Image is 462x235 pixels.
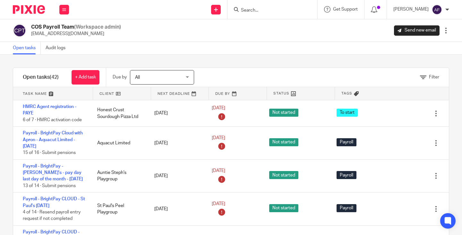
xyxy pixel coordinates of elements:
[269,204,298,212] span: Not started
[13,24,26,37] img: svg%3E
[337,204,356,212] span: Payroll
[269,171,298,179] span: Not started
[91,199,148,219] div: St Paul's Peel Playgroup
[148,137,205,149] div: [DATE]
[212,202,225,206] span: [DATE]
[31,24,121,31] h2: COS Payroll Team
[337,171,356,179] span: Payroll
[432,5,442,15] img: svg%3E
[23,210,81,221] span: 4 of 14 · Resend payroll entry request if not completed
[50,75,59,80] span: (42)
[23,131,83,149] a: Payroll - BrightPay Cloud with Apron - Aquacut Limited - [DATE]
[394,25,440,36] a: Send new email
[240,8,298,14] input: Search
[23,150,76,155] span: 15 of 16 · Submit pensions
[13,42,41,54] a: Open tasks
[212,136,225,140] span: [DATE]
[393,6,429,13] p: [PERSON_NAME]
[113,74,127,80] p: Due by
[135,75,140,80] span: All
[23,164,83,182] a: Payroll - BrightPay - [PERSON_NAME]'s - pay day last day of the month - [DATE]
[91,166,148,186] div: Auntie Steph's Playgroup
[212,168,225,173] span: [DATE]
[23,118,82,122] span: 6 of 7 · HMRC activation code
[23,197,85,208] a: Payroll - BrightPay CLOUD - St Paul's [DATE]
[273,91,289,96] span: Status
[148,107,205,120] div: [DATE]
[341,91,352,96] span: Tags
[23,74,59,81] h1: Open tasks
[91,104,148,123] div: Honest Crust Sourdough Pizza Ltd
[13,5,45,14] img: Pixie
[148,203,205,215] div: [DATE]
[72,70,99,85] a: + Add task
[269,138,298,146] span: Not started
[429,75,439,79] span: Filter
[148,169,205,182] div: [DATE]
[74,24,121,30] span: (Workspace admin)
[212,106,225,111] span: [DATE]
[333,7,358,12] span: Get Support
[337,109,358,117] span: To start
[46,42,70,54] a: Audit logs
[269,109,298,117] span: Not started
[23,104,76,115] a: HMRC Agent registration - PAYE
[337,138,356,146] span: Payroll
[23,184,76,188] span: 13 of 14 · Submit pensions
[31,31,121,37] p: [EMAIL_ADDRESS][DOMAIN_NAME]
[91,137,148,149] div: Aquacut Limited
